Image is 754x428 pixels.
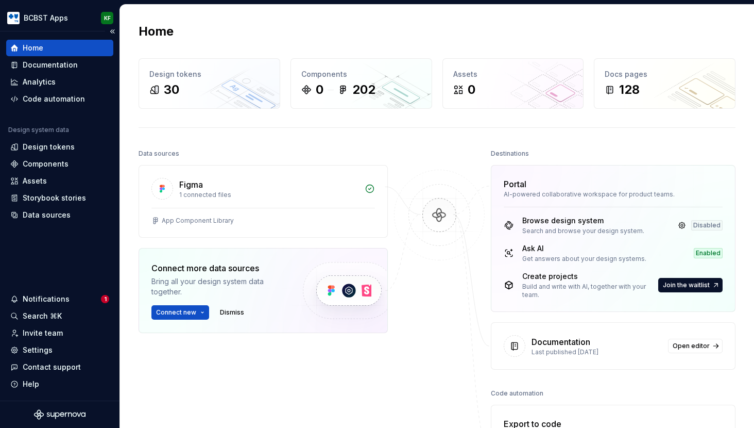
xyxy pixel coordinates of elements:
svg: Supernova Logo [34,409,85,420]
a: Code automation [6,91,113,107]
div: Documentation [532,336,590,348]
div: Settings [23,345,53,355]
a: Components [6,156,113,172]
button: Dismiss [215,305,249,320]
a: Storybook stories [6,190,113,206]
button: Collapse sidebar [105,24,119,39]
a: Data sources [6,207,113,223]
div: Build and write with AI, together with your team. [522,283,656,299]
a: Assets [6,173,113,189]
div: Disabled [691,220,723,231]
div: Assets [453,69,573,79]
div: Portal [504,178,526,190]
div: Connect more data sources [151,262,285,274]
div: Components [23,159,68,169]
a: Home [6,40,113,56]
button: Notifications1 [6,291,113,307]
div: Ask AI [522,243,646,254]
div: App Component Library [162,217,234,225]
a: Invite team [6,325,113,341]
button: Join the waitlist [658,278,723,292]
a: Documentation [6,57,113,73]
div: 0 [468,81,475,98]
div: Search ⌘K [23,311,62,321]
span: Open editor [673,342,710,350]
div: Contact support [23,362,81,372]
span: Join the waitlist [663,281,710,289]
div: Home [23,43,43,53]
div: Browse design system [522,216,644,226]
div: Destinations [491,146,529,161]
div: Data sources [139,146,179,161]
button: Search ⌘K [6,308,113,324]
a: Open editor [668,339,723,353]
button: Connect new [151,305,209,320]
div: Help [23,379,39,389]
div: Enabled [694,248,723,258]
div: 0 [316,81,323,98]
a: Docs pages128 [594,58,735,109]
div: Notifications [23,294,70,304]
div: 1 connected files [179,191,358,199]
div: Components [301,69,421,79]
a: Design tokens [6,139,113,155]
div: Search and browse your design system. [522,227,644,235]
div: Create projects [522,271,656,282]
div: 202 [352,81,375,98]
a: Settings [6,342,113,358]
span: Connect new [156,308,196,317]
div: Design tokens [23,142,75,152]
span: 1 [101,295,109,303]
h2: Home [139,23,174,40]
div: KF [104,14,111,22]
img: b44e7a6b-69a5-43df-ae42-963d7259159b.png [7,12,20,24]
div: Last published [DATE] [532,348,662,356]
a: Design tokens30 [139,58,280,109]
div: AI-powered collaborative workspace for product teams. [504,190,723,199]
button: Contact support [6,359,113,375]
div: Code automation [491,386,543,401]
div: Analytics [23,77,56,87]
a: Analytics [6,74,113,90]
span: Dismiss [220,308,244,317]
div: 30 [164,81,179,98]
div: Design tokens [149,69,269,79]
a: Components0202 [290,58,432,109]
button: BCBST AppsKF [2,7,117,29]
div: Design system data [8,126,69,134]
div: Docs pages [605,69,725,79]
div: Get answers about your design systems. [522,255,646,263]
div: Invite team [23,328,63,338]
a: Assets0 [442,58,584,109]
div: Bring all your design system data together. [151,276,285,297]
div: Code automation [23,94,85,104]
div: Storybook stories [23,193,86,203]
div: BCBST Apps [24,13,68,23]
div: Figma [179,178,203,191]
div: Documentation [23,60,78,70]
button: Help [6,376,113,392]
div: 128 [619,81,640,98]
div: Data sources [23,210,71,220]
div: Assets [23,176,47,186]
a: Figma1 connected filesApp Component Library [139,165,388,238]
